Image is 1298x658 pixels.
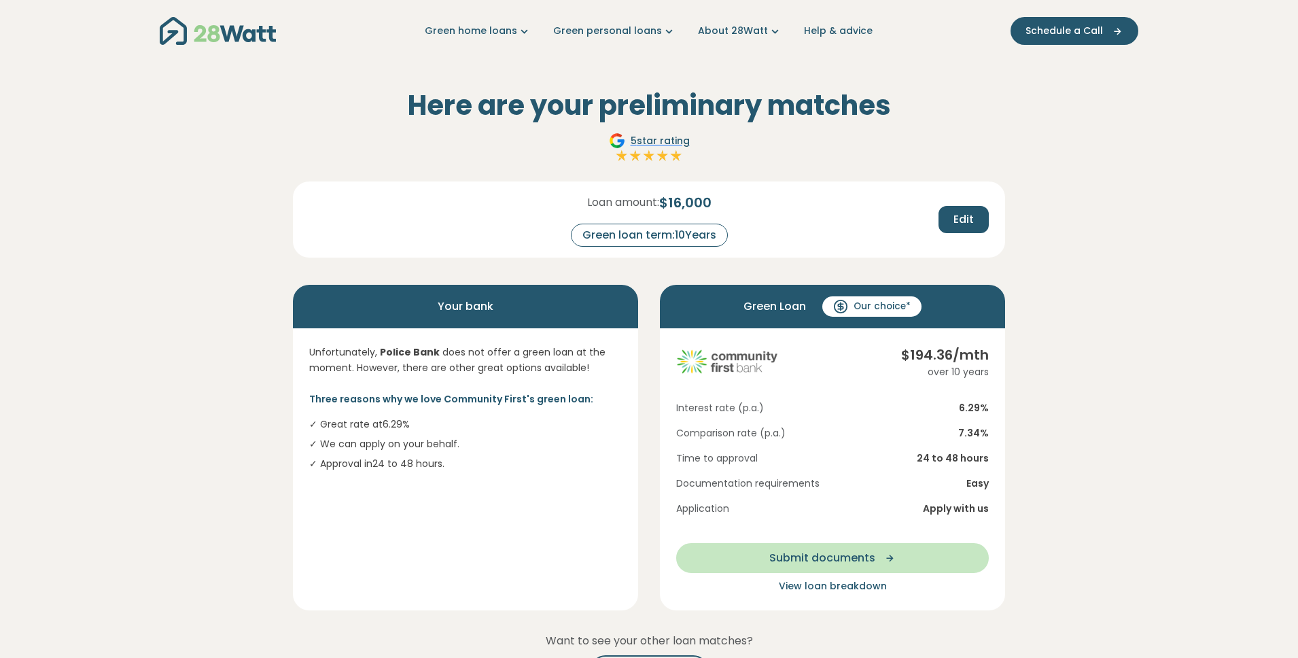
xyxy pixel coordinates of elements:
[743,296,806,317] span: Green Loan
[1230,593,1298,658] iframe: Chat Widget
[659,192,712,213] span: $ 16,000
[553,24,676,38] a: Green personal loans
[160,14,1138,48] nav: Main navigation
[966,477,989,491] span: Easy
[959,401,989,415] span: 6.29 %
[631,134,690,148] span: 5 star rating
[923,502,989,516] span: Apply with us
[425,24,531,38] a: Green home loans
[571,224,728,247] div: Green loan term: 10 Years
[587,194,659,211] span: Loan amount:
[901,365,989,379] div: over 10 years
[309,417,622,432] li: ✓ Great rate at 6.29 %
[676,426,786,440] span: Comparison rate (p.a.)
[939,206,989,233] button: Edit
[609,133,625,149] img: Google
[615,149,629,162] img: Full star
[309,437,622,451] li: ✓ We can apply on your behalf.
[917,451,989,466] span: 24 to 48 hours
[293,89,1005,122] h2: Here are your preliminary matches
[676,502,729,516] span: Application
[160,17,276,45] img: 28Watt
[642,149,656,162] img: Full star
[953,211,974,228] span: Edit
[438,296,493,317] span: Your bank
[676,401,764,415] span: Interest rate (p.a.)
[607,133,692,165] a: Google5star ratingFull starFull starFull starFull starFull star
[309,345,622,375] p: Unfortunately, does not offer a green loan at the moment. However, there are other great options ...
[698,24,782,38] a: About 28Watt
[676,345,778,379] img: community-first logo
[669,149,683,162] img: Full star
[676,477,820,491] span: Documentation requirements
[676,451,758,466] span: Time to approval
[804,24,873,38] a: Help & advice
[656,149,669,162] img: Full star
[629,149,642,162] img: Full star
[309,457,622,471] li: ✓ Approval in 24 to 48 hours .
[309,392,622,406] p: Three reasons why we love Community First's green loan:
[676,578,989,594] button: View loan breakdown
[676,543,989,573] button: Submit documents
[769,550,875,566] span: Submit documents
[293,632,1005,650] p: Want to see your other loan matches?
[901,345,989,365] div: $ 194.36 /mth
[854,300,911,313] span: Our choice*
[1011,17,1138,45] button: Schedule a Call
[779,579,887,593] span: View loan breakdown
[1025,24,1103,38] span: Schedule a Call
[380,345,440,359] strong: Police Bank
[958,426,989,440] span: 7.34 %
